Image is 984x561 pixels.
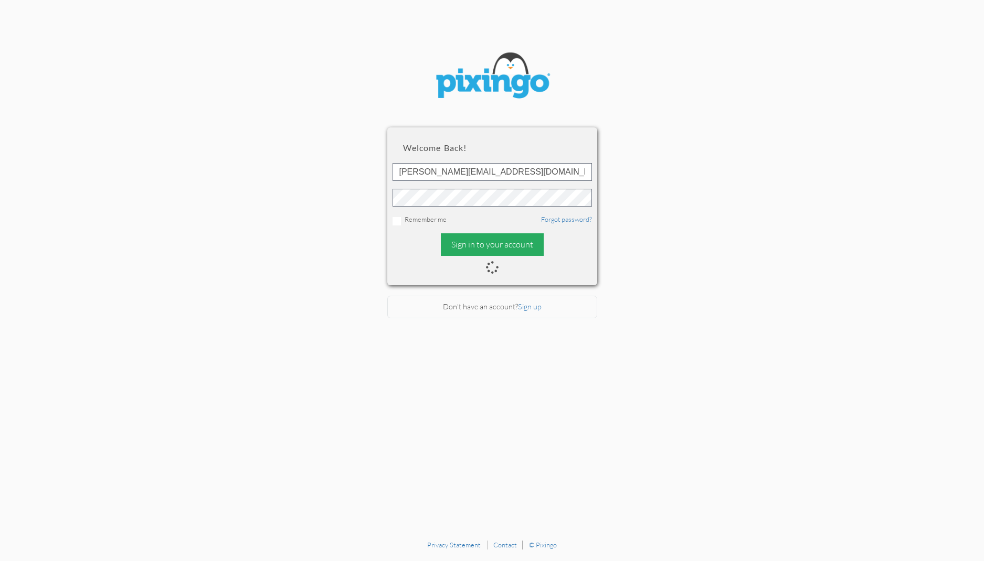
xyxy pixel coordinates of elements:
input: ID or Email [393,163,592,181]
h2: Welcome back! [403,143,581,153]
div: Don't have an account? [387,296,597,318]
a: Sign up [518,302,542,311]
a: Contact [493,541,517,549]
a: Forgot password? [541,215,592,223]
div: Sign in to your account [441,233,544,256]
div: Remember me [393,214,592,225]
img: pixingo logo [429,47,555,106]
a: © Pixingo [529,541,557,549]
a: Privacy Statement [427,541,481,549]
